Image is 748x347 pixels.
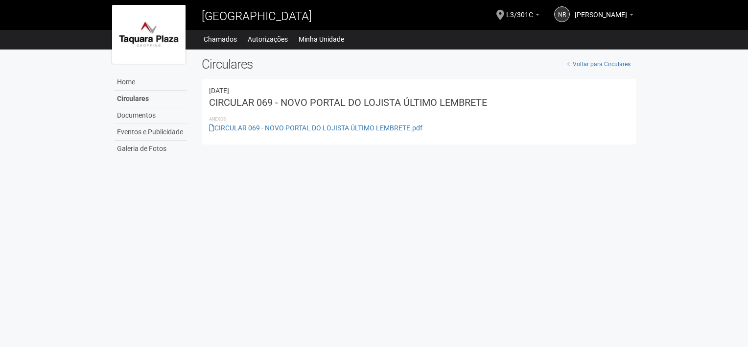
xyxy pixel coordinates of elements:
[112,5,186,64] img: logo.jpg
[115,91,187,107] a: Circulares
[209,124,422,132] a: CIRCULAR 069 - NOVO PORTAL DO LOJISTA ÚLTIMO LEMBRETE.pdf
[209,115,629,124] li: Anexos
[575,1,627,19] span: Nelson Ricardo de Oliveira Bento
[115,107,187,124] a: Documentos
[562,57,636,72] a: Voltar para Circulares
[115,124,187,141] a: Eventos e Publicidade
[204,32,237,46] a: Chamados
[202,9,312,23] span: [GEOGRAPHIC_DATA]
[506,12,539,20] a: L3/301C
[575,12,633,20] a: [PERSON_NAME]
[115,74,187,91] a: Home
[202,57,636,72] h2: Circulares
[115,141,187,157] a: Galeria de Fotos
[554,6,570,22] a: NR
[209,98,629,107] h3: CIRCULAR 069 - NOVO PORTAL DO LOJISTA ÚLTIMO LEMBRETE
[248,32,288,46] a: Autorizações
[506,1,533,19] span: L3/301C
[299,32,344,46] a: Minha Unidade
[209,86,629,95] div: 22/08/2025 21:46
